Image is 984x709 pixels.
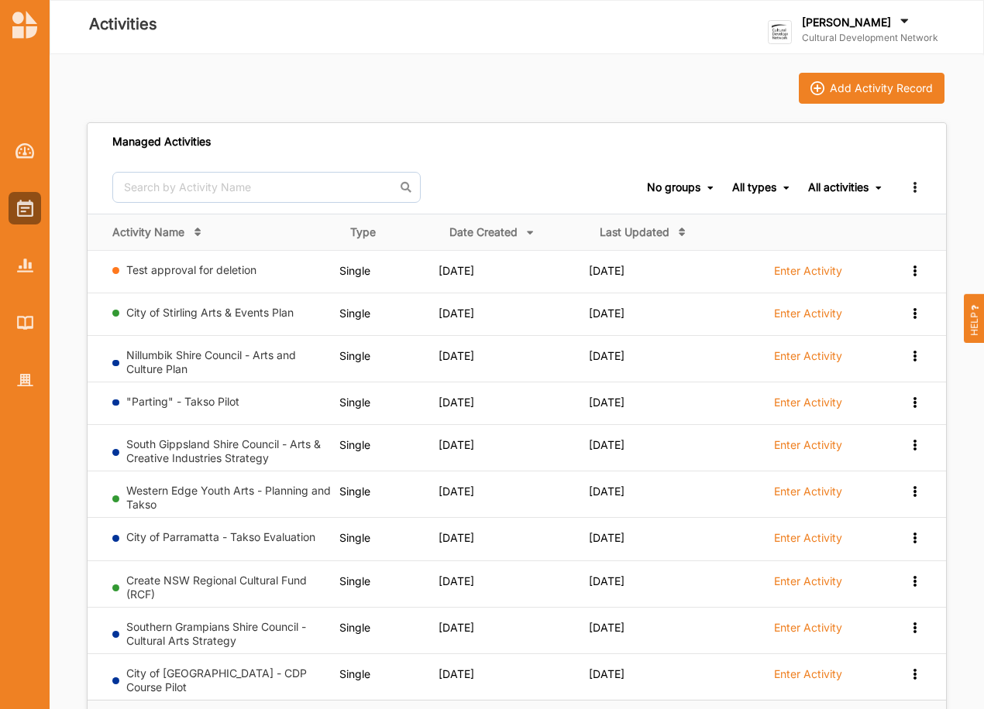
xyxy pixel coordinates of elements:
span: Single [339,531,370,544]
span: [DATE] [589,667,624,680]
a: "Parting" - Takso Pilot [126,395,239,408]
div: Add Activity Record [830,81,933,95]
a: Enter Activity [774,348,842,372]
img: Reports [17,259,33,272]
a: Enter Activity [774,437,842,461]
input: Search by Activity Name [112,172,421,203]
a: Enter Activity [774,263,842,286]
span: [DATE] [439,438,474,451]
img: Dashboard [15,143,35,159]
label: Enter Activity [774,349,842,363]
a: Enter Activity [774,530,842,553]
span: [DATE] [439,307,474,320]
a: Create NSW Regional Cultural Fund (RCF) [126,574,307,601]
label: Activities [89,12,157,37]
a: Organisation [9,364,41,396]
span: [DATE] [439,396,474,409]
a: Nillumbik Shire Council - Arts and Culture Plan [126,348,296,375]
span: Single [339,438,370,451]
span: [DATE] [439,485,474,498]
span: Single [339,485,370,498]
span: Single [339,396,370,409]
label: Enter Activity [774,396,842,409]
span: [DATE] [589,307,624,320]
div: All types [732,180,776,194]
a: City of [GEOGRAPHIC_DATA] - CDP Course Pilot [126,666,307,694]
label: Enter Activity [774,485,842,498]
a: Test approval for deletion [126,263,256,276]
img: Organisation [17,374,33,387]
button: iconAdd Activity Record [799,73,944,104]
img: icon [810,81,824,95]
a: Reports [9,249,41,282]
span: [DATE] [589,438,624,451]
a: Dashboard [9,135,41,167]
span: [DATE] [439,621,474,634]
span: [DATE] [589,621,624,634]
span: Single [339,621,370,634]
th: Type [339,214,438,250]
span: [DATE] [439,667,474,680]
span: Single [339,667,370,680]
a: City of Parramatta - Takso Evaluation [126,530,315,543]
a: Enter Activity [774,395,842,418]
a: City of Stirling Arts & Events Plan [126,306,294,319]
a: Activities [9,192,41,224]
a: Enter Activity [774,666,842,690]
img: logo [12,11,37,39]
a: Enter Activity [774,620,842,643]
span: [DATE] [589,349,624,362]
label: Enter Activity [774,574,842,588]
div: No groups [647,180,700,194]
a: Enter Activity [774,484,842,507]
img: Library [17,316,33,329]
span: [DATE] [439,349,474,362]
span: [DATE] [589,574,624,587]
label: Enter Activity [774,621,842,635]
span: [DATE] [589,396,624,409]
a: Library [9,307,41,339]
span: [DATE] [439,574,474,587]
div: All activities [808,180,869,194]
span: Single [339,574,370,587]
a: Southern Grampians Shire Council - Cultural Arts Strategy [126,620,306,647]
span: [DATE] [589,531,624,544]
a: Enter Activity [774,306,842,329]
a: South Gippsland Shire Council - Arts & Creative Industries Strategy [126,437,321,464]
a: Enter Activity [774,574,842,597]
img: Activities [17,200,33,217]
img: logo [768,20,792,44]
div: Activity Name [112,225,184,239]
label: Enter Activity [774,264,842,278]
label: Cultural Development Network [802,32,938,44]
label: Enter Activity [774,667,842,681]
div: Managed Activities [112,135,211,149]
label: Enter Activity [774,531,842,545]
span: [DATE] [589,264,624,277]
label: [PERSON_NAME] [802,15,891,29]
span: [DATE] [439,531,474,544]
span: [DATE] [439,264,474,277]
label: Enter Activity [774,307,842,320]
span: Single [339,264,370,277]
div: Last Updated [600,225,669,239]
span: Single [339,307,370,320]
a: Western Edge Youth Arts - Planning and Takso [126,484,331,511]
span: [DATE] [589,485,624,498]
span: Single [339,349,370,362]
div: Date Created [449,225,518,239]
label: Enter Activity [774,438,842,452]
